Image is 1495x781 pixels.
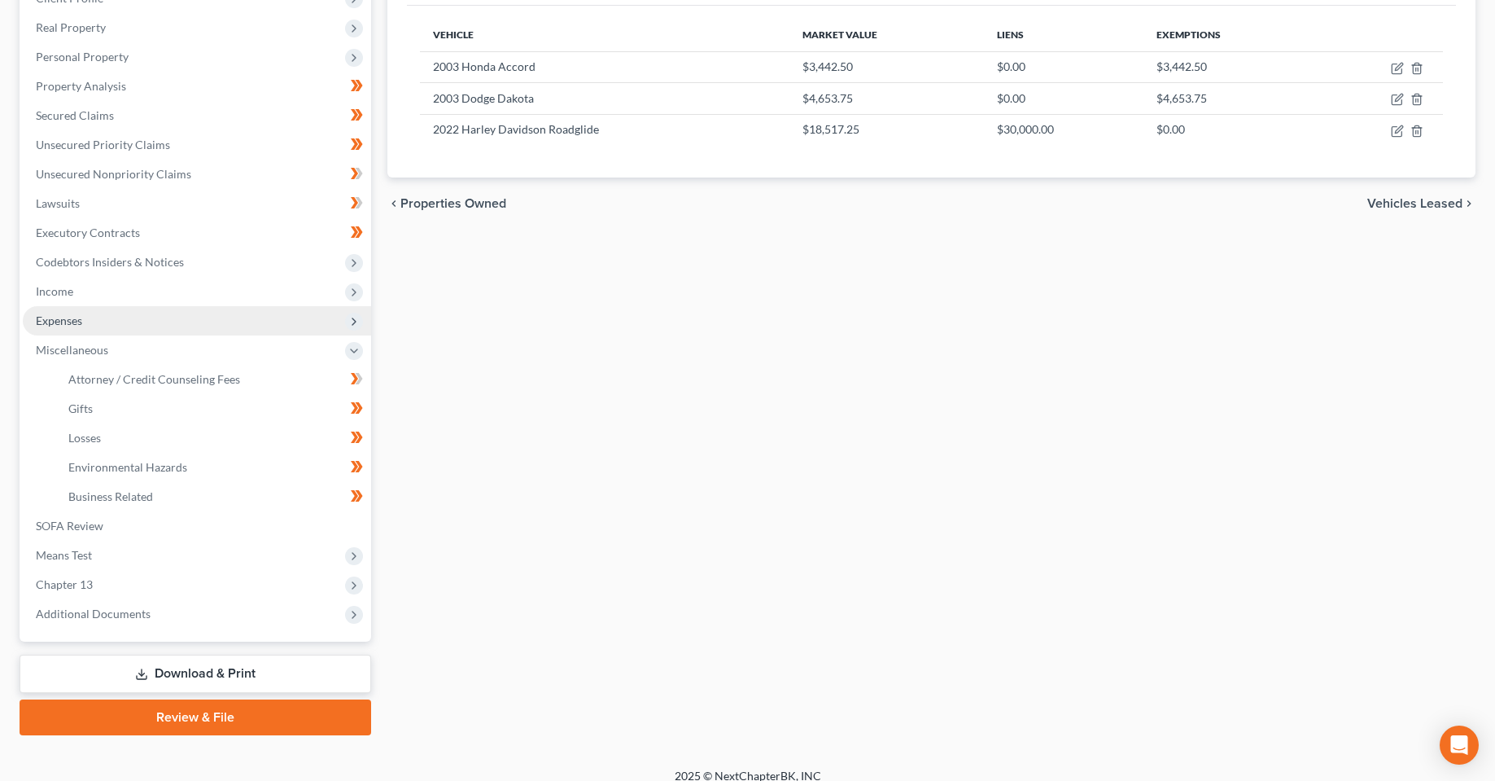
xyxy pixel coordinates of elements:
td: $0.00 [1143,114,1318,145]
span: Losses [68,431,101,445]
span: Means Test [36,548,92,562]
td: $3,442.50 [1143,51,1318,82]
span: Income [36,284,73,298]
span: Properties Owned [400,197,506,210]
span: Attorney / Credit Counseling Fees [68,372,240,386]
button: chevron_left Properties Owned [387,197,506,210]
span: Business Related [68,489,153,503]
span: Expenses [36,314,82,327]
span: Secured Claims [36,108,114,122]
span: Environmental Hazards [68,460,187,474]
span: Gifts [68,401,93,415]
a: Unsecured Nonpriority Claims [23,160,371,189]
td: $4,653.75 [789,83,984,114]
button: Vehicles Leased chevron_right [1367,197,1475,210]
a: Business Related [55,482,371,511]
a: Property Analysis [23,72,371,101]
span: SOFA Review [36,519,103,533]
span: Vehicles Leased [1367,197,1462,210]
th: Exemptions [1143,19,1318,51]
span: Additional Documents [36,607,151,621]
span: Executory Contracts [36,226,140,239]
div: Open Intercom Messenger [1440,726,1479,765]
a: Lawsuits [23,189,371,218]
td: $3,442.50 [789,51,984,82]
a: SOFA Review [23,511,371,541]
a: Environmental Hazards [55,453,371,482]
td: 2003 Honda Accord [420,51,789,82]
i: chevron_right [1462,197,1475,210]
span: Property Analysis [36,79,126,93]
a: Losses [55,423,371,453]
th: Liens [984,19,1143,51]
th: Vehicle [420,19,789,51]
span: Chapter 13 [36,577,93,591]
span: Personal Property [36,50,129,64]
td: $18,517.25 [789,114,984,145]
a: Attorney / Credit Counseling Fees [55,365,371,394]
a: Executory Contracts [23,218,371,248]
td: 2022 Harley Davidson Roadglide [420,114,789,145]
i: chevron_left [387,197,400,210]
a: Gifts [55,394,371,423]
span: Lawsuits [36,196,80,210]
td: 2003 Dodge Dakota [420,83,789,114]
a: Download & Print [20,655,371,693]
td: $0.00 [984,83,1143,114]
a: Review & File [20,700,371,735]
td: $4,653.75 [1143,83,1318,114]
span: Unsecured Priority Claims [36,138,170,151]
td: $30,000.00 [984,114,1143,145]
a: Unsecured Priority Claims [23,130,371,160]
span: Miscellaneous [36,343,108,357]
span: Real Property [36,20,106,34]
span: Unsecured Nonpriority Claims [36,167,191,181]
a: Secured Claims [23,101,371,130]
th: Market Value [789,19,984,51]
span: Codebtors Insiders & Notices [36,255,184,269]
td: $0.00 [984,51,1143,82]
